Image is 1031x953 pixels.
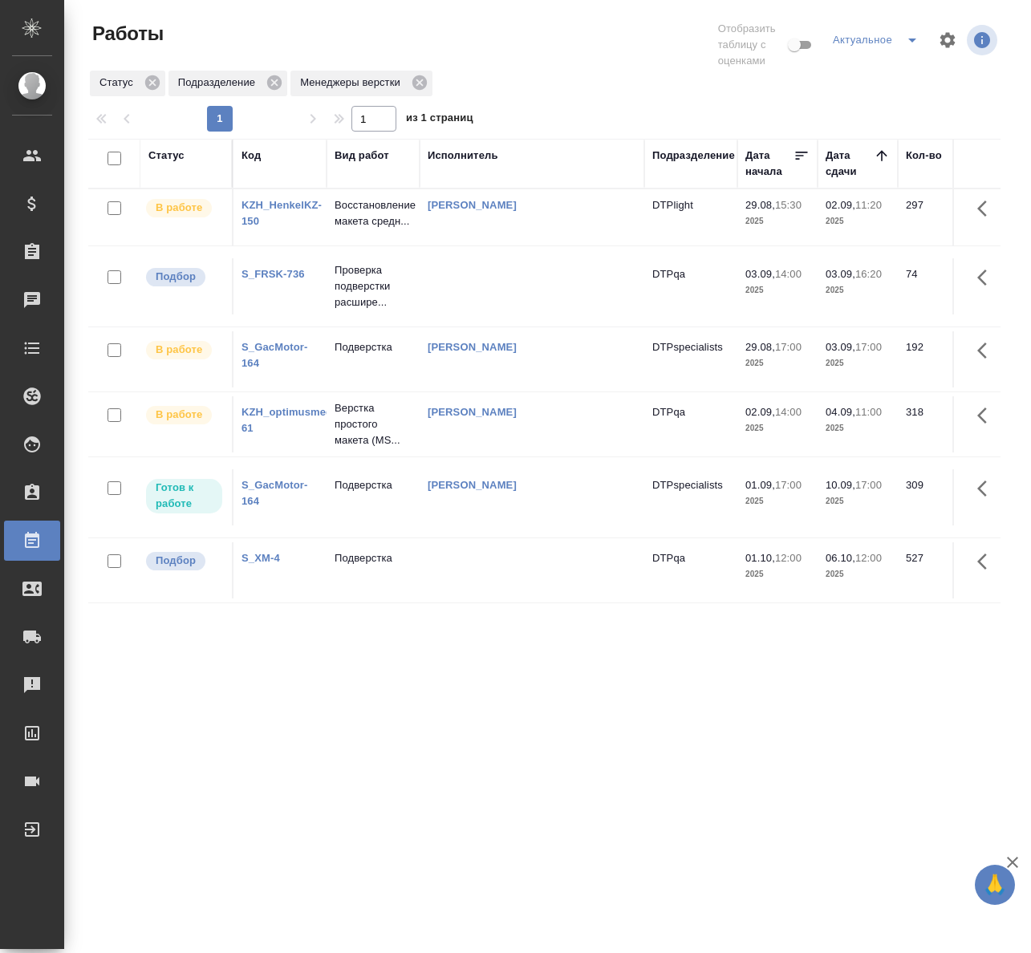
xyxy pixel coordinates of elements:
div: Статус [90,71,165,96]
p: 14:00 [775,268,802,280]
td: DTPqa [644,542,737,598]
p: 15:30 [775,199,802,211]
td: 318 [898,396,978,452]
p: Верстка простого макета (MS... [335,400,412,448]
p: 12:00 [775,552,802,564]
button: 🙏 [975,865,1015,905]
p: 04.09, [826,406,855,418]
a: S_GacMotor-164 [242,341,307,369]
p: Подразделение [178,75,261,91]
p: 02.09, [826,199,855,211]
p: 2025 [826,355,890,371]
button: Здесь прячутся важные кнопки [968,331,1006,370]
p: Подбор [156,269,196,285]
p: Подверстка [335,477,412,493]
a: [PERSON_NAME] [428,479,517,491]
p: 2025 [745,566,810,582]
div: Можно подбирать исполнителей [144,266,224,288]
a: [PERSON_NAME] [428,406,517,418]
a: S_GacMotor-164 [242,479,307,507]
div: Дата сдачи [826,148,874,180]
p: Статус [99,75,139,91]
td: 74 [898,258,978,314]
p: В работе [156,342,202,358]
a: KZH_optimusmedica-61 [242,406,351,434]
p: 01.10, [745,552,775,564]
td: 527 [898,542,978,598]
p: Подверстка [335,550,412,566]
p: Готов к работе [156,480,213,512]
td: DTPqa [644,396,737,452]
p: 2025 [826,566,890,582]
div: Кол-во [906,148,942,164]
p: 11:00 [855,406,882,418]
p: 14:00 [775,406,802,418]
p: 03.09, [745,268,775,280]
p: 17:00 [855,341,882,353]
td: DTPspecialists [644,469,737,525]
span: Посмотреть информацию [967,25,1001,55]
p: 2025 [826,282,890,298]
p: Подверстка [335,339,412,355]
td: DTPqa [644,258,737,314]
p: 17:00 [775,479,802,491]
div: Исполнитель может приступить к работе [144,477,224,515]
a: S_FRSK-736 [242,268,305,280]
p: Восстановление макета средн... [335,197,412,229]
p: 2025 [745,493,810,509]
span: из 1 страниц [406,108,473,132]
p: Подбор [156,553,196,569]
p: 17:00 [855,479,882,491]
td: DTPspecialists [644,331,737,387]
span: Настроить таблицу [928,21,967,59]
p: 02.09, [745,406,775,418]
div: Вид работ [335,148,389,164]
p: В работе [156,200,202,216]
p: 2025 [826,420,890,436]
span: 🙏 [981,868,1009,902]
p: 2025 [745,420,810,436]
p: В работе [156,407,202,423]
div: Можно подбирать исполнителей [144,550,224,572]
button: Здесь прячутся важные кнопки [968,258,1006,297]
td: 297 [898,189,978,245]
div: Код [242,148,261,164]
span: Работы [88,21,164,47]
div: Исполнитель [428,148,498,164]
p: 29.08, [745,199,775,211]
span: Отобразить таблицу с оценками [718,21,785,69]
p: 2025 [745,355,810,371]
p: 10.09, [826,479,855,491]
div: Исполнитель выполняет работу [144,197,224,219]
p: 29.08, [745,341,775,353]
div: Статус [148,148,185,164]
td: 309 [898,469,978,525]
p: 03.09, [826,268,855,280]
div: Дата начала [745,148,794,180]
div: Исполнитель выполняет работу [144,339,224,361]
div: split button [829,27,928,53]
p: 16:20 [855,268,882,280]
p: 2025 [745,213,810,229]
p: 2025 [826,493,890,509]
p: Проверка подверстки расшире... [335,262,412,310]
a: [PERSON_NAME] [428,341,517,353]
p: 11:20 [855,199,882,211]
p: 01.09, [745,479,775,491]
p: 17:00 [775,341,802,353]
a: KZH_HenkelKZ-150 [242,199,322,227]
p: Менеджеры верстки [300,75,406,91]
button: Здесь прячутся важные кнопки [968,396,1006,435]
p: 2025 [826,213,890,229]
a: [PERSON_NAME] [428,199,517,211]
button: Здесь прячутся важные кнопки [968,189,1006,228]
p: 03.09, [826,341,855,353]
p: 2025 [745,282,810,298]
div: Менеджеры верстки [290,71,432,96]
a: S_XM-4 [242,552,280,564]
div: Подразделение [168,71,287,96]
button: Здесь прячутся важные кнопки [968,542,1006,581]
button: Здесь прячутся важные кнопки [968,469,1006,508]
div: Подразделение [652,148,735,164]
p: 06.10, [826,552,855,564]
